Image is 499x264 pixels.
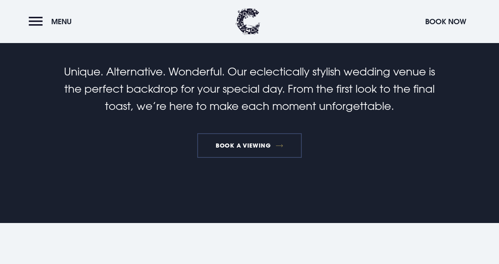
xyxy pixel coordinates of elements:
img: Clandeboye Lodge [236,8,260,35]
a: Book a viewing [197,133,302,158]
p: Unique. Alternative. Wonderful. Our eclectically stylish wedding venue is the perfect backdrop fo... [54,63,444,115]
button: Menu [29,13,76,30]
button: Book Now [421,13,470,30]
span: Menu [51,17,72,26]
